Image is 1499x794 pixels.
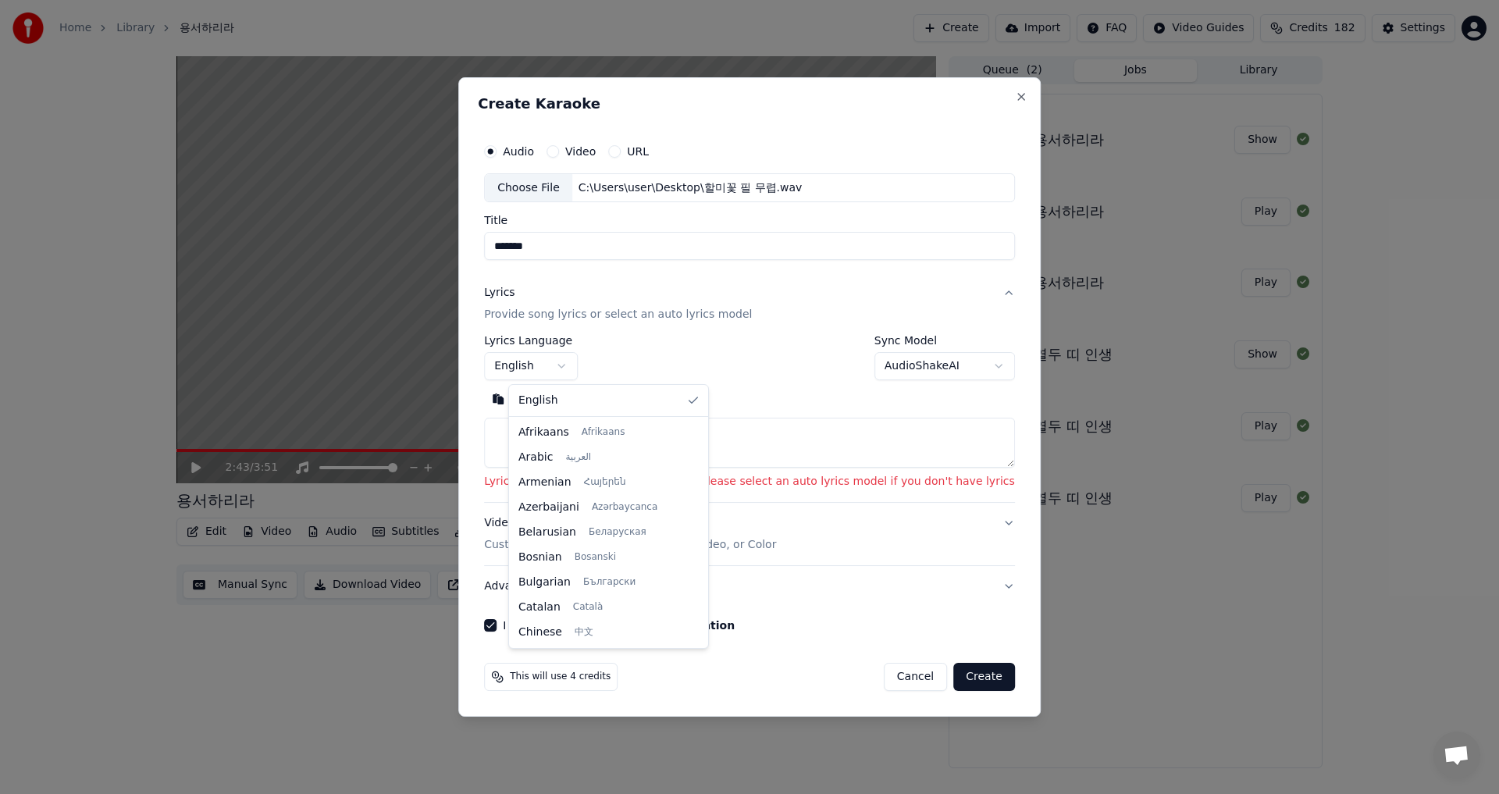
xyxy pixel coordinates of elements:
[518,550,562,565] span: Bosnian
[582,426,625,439] span: Afrikaans
[518,475,571,490] span: Armenian
[518,600,561,615] span: Catalan
[592,501,657,514] span: Azərbaycanca
[575,551,616,564] span: Bosanski
[589,526,646,539] span: Беларуская
[518,525,576,540] span: Belarusian
[573,601,603,614] span: Català
[584,476,626,489] span: Հայերեն
[583,576,636,589] span: Български
[518,450,553,465] span: Arabic
[565,451,591,464] span: العربية
[575,626,593,639] span: 中文
[518,575,571,590] span: Bulgarian
[518,393,558,408] span: English
[518,425,569,440] span: Afrikaans
[518,500,579,515] span: Azerbaijani
[518,625,562,640] span: Chinese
